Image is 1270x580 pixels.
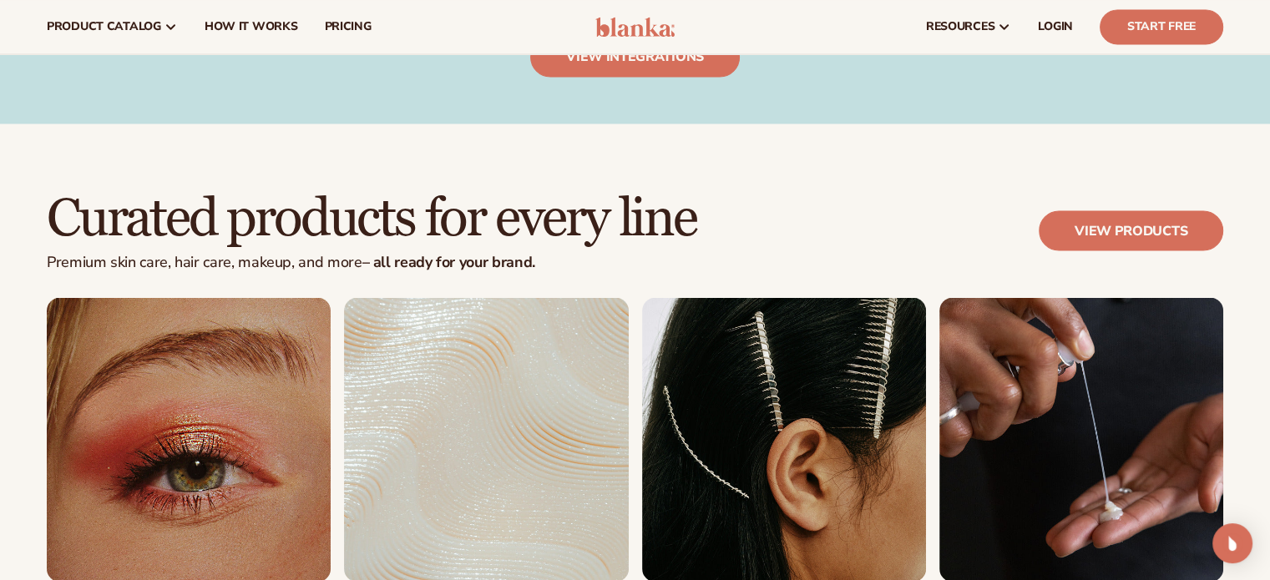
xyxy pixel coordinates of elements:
strong: – all ready for your brand. [362,251,534,271]
span: LOGIN [1038,20,1073,33]
p: Premium skin care, hair care, makeup, and more [47,253,696,271]
h2: Curated products for every line [47,190,696,246]
span: pricing [324,20,371,33]
img: logo [595,17,675,37]
span: product catalog [47,20,161,33]
a: view integrations [530,37,740,77]
span: How It Works [205,20,298,33]
a: Start Free [1100,9,1223,44]
a: View products [1039,210,1223,250]
span: resources [926,20,994,33]
div: Open Intercom Messenger [1212,523,1252,563]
